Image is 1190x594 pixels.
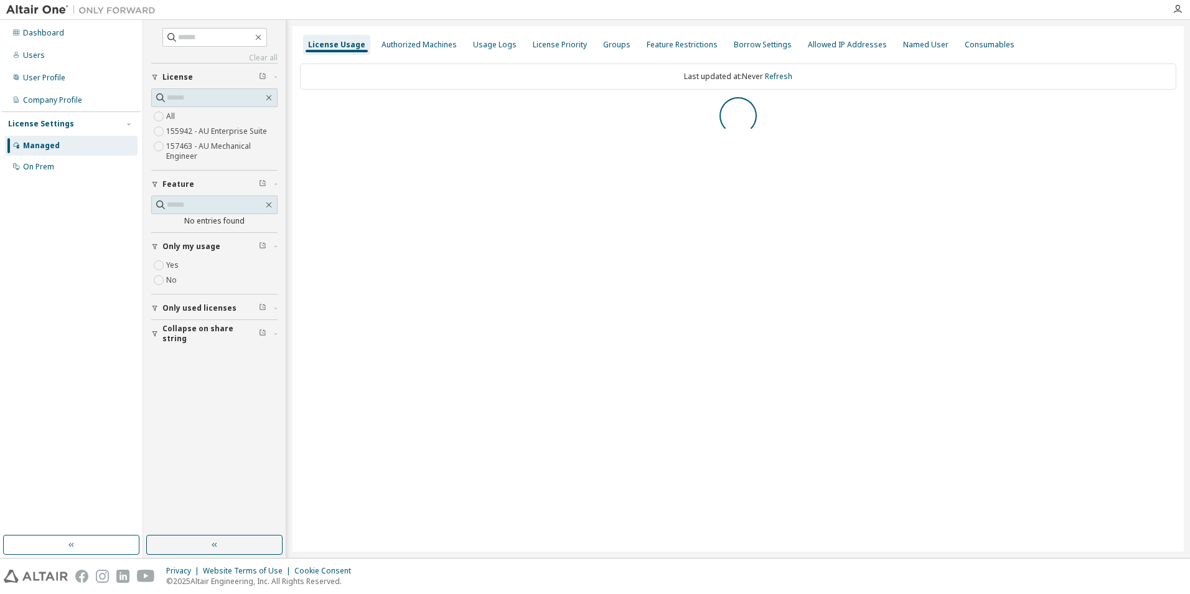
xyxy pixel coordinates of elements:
[162,242,220,252] span: Only my usage
[151,171,278,198] button: Feature
[23,95,82,105] div: Company Profile
[259,72,266,82] span: Clear filter
[166,109,177,124] label: All
[308,40,365,50] div: License Usage
[965,40,1014,50] div: Consumables
[259,242,266,252] span: Clear filter
[4,570,68,583] img: altair_logo.svg
[203,566,294,576] div: Website Terms of Use
[808,40,887,50] div: Allowed IP Addresses
[259,179,266,189] span: Clear filter
[166,273,179,288] label: No
[903,40,949,50] div: Named User
[166,566,203,576] div: Privacy
[765,71,792,82] a: Refresh
[151,233,278,260] button: Only my usage
[166,124,269,139] label: 155942 - AU Enterprise Suite
[734,40,792,50] div: Borrow Settings
[23,28,64,38] div: Dashboard
[300,64,1176,90] div: Last updated at: Never
[647,40,718,50] div: Feature Restrictions
[166,139,278,164] label: 157463 - AU Mechanical Engineer
[162,72,193,82] span: License
[151,53,278,63] a: Clear all
[259,303,266,313] span: Clear filter
[116,570,129,583] img: linkedin.svg
[382,40,457,50] div: Authorized Machines
[75,570,88,583] img: facebook.svg
[151,64,278,91] button: License
[162,324,259,344] span: Collapse on share string
[23,141,60,151] div: Managed
[162,303,237,313] span: Only used licenses
[137,570,155,583] img: youtube.svg
[166,576,358,587] p: © 2025 Altair Engineering, Inc. All Rights Reserved.
[603,40,630,50] div: Groups
[162,179,194,189] span: Feature
[23,73,65,83] div: User Profile
[23,162,54,172] div: On Prem
[8,119,74,129] div: License Settings
[151,216,278,226] div: No entries found
[23,50,45,60] div: Users
[151,295,278,322] button: Only used licenses
[533,40,587,50] div: License Priority
[294,566,358,576] div: Cookie Consent
[6,4,162,16] img: Altair One
[96,570,109,583] img: instagram.svg
[259,329,266,339] span: Clear filter
[166,258,181,273] label: Yes
[151,320,278,347] button: Collapse on share string
[473,40,517,50] div: Usage Logs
